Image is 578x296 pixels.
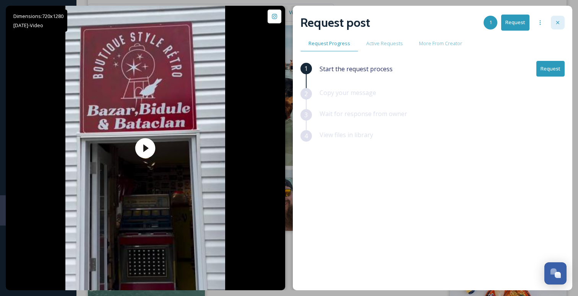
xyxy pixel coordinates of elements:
[308,40,350,47] span: Request Progress
[419,40,462,47] span: More From Creator
[304,110,308,119] span: 3
[320,64,393,74] span: Start the request process
[300,13,370,32] h2: Request post
[65,6,225,290] img: thumbnail
[501,15,529,30] button: Request
[304,64,308,73] span: 1
[320,88,376,97] span: Copy your message
[320,131,373,139] span: View files in library
[320,110,407,118] span: Wait for response from owner
[489,19,492,26] span: 1
[536,61,565,77] button: Request
[366,40,403,47] span: Active Requests
[304,89,308,98] span: 2
[13,13,63,20] span: Dimensions: 720 x 1280
[13,22,43,29] span: [DATE] - Video
[544,262,567,285] button: Open Chat
[304,131,308,141] span: 4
